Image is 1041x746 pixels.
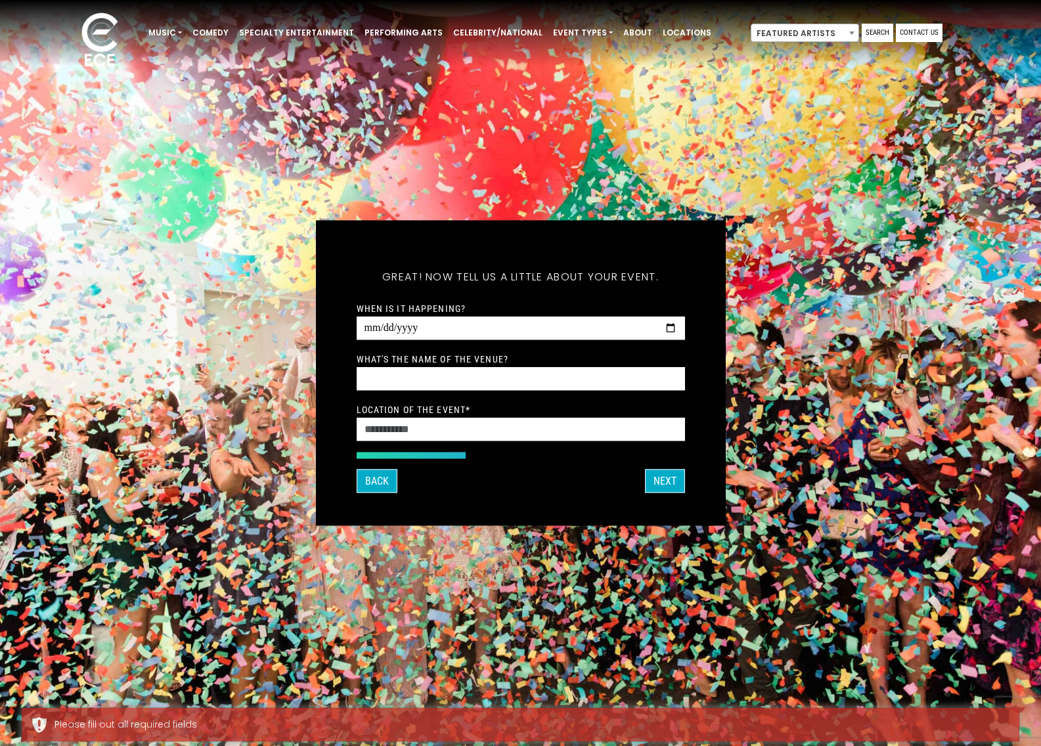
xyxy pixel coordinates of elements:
[645,470,685,493] button: Next
[751,24,859,42] span: Featured Artists
[359,22,448,44] a: Performing Arts
[357,253,685,301] h5: Great! Now tell us a little about your event.
[548,22,618,44] a: Event Types
[357,404,471,416] label: Location of the event
[234,22,359,44] a: Specialty Entertainment
[357,303,466,315] label: When is it happening?
[187,22,234,44] a: Comedy
[55,718,1010,732] div: Please fill out all required fields
[357,470,397,493] button: Back
[67,9,133,73] img: ece_new_logo_whitev2-1.png
[751,24,858,43] span: Featured Artists
[357,353,508,365] label: What's the name of the venue?
[448,22,548,44] a: Celebrity/National
[896,24,942,42] a: Contact Us
[862,24,893,42] a: Search
[143,22,187,44] a: Music
[657,22,717,44] a: Locations
[618,22,657,44] a: About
